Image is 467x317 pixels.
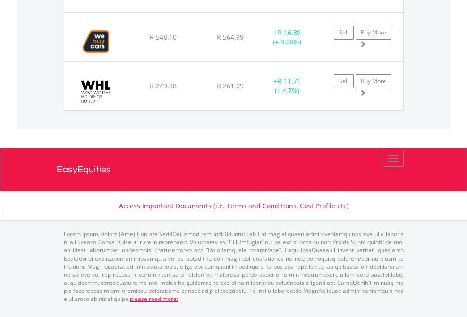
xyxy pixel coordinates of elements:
[150,81,177,90] span: R 249.38
[69,25,123,59] img: EQU.ZA.WBC.png
[217,33,244,42] span: R 564.99
[356,74,391,88] a: Buy More
[130,295,178,303] a: please read more:
[334,26,354,40] a: Sell
[64,230,404,303] p: Lorem Ipsum Dolors (Ame) Con a/e SeddOeiusmod tem InciDiduntut Lab Etd mag aliquaen admin veniamq...
[278,28,301,37] span: R 16.89
[258,28,317,47] div: + (+ 3.08%)
[217,81,244,90] span: R 261.09
[334,74,354,88] a: Sell
[119,201,348,210] a: Access Important Documents (i.e. Terms and Conditions, Cost Profile etc)
[278,77,301,86] span: R 11.71
[150,33,177,42] span: R 548.10
[57,148,411,191] a: EasyEquities
[356,26,391,40] a: Buy More
[69,74,122,107] img: EQU.ZA.WHL.png
[258,77,317,95] div: + (+ 4.7%)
